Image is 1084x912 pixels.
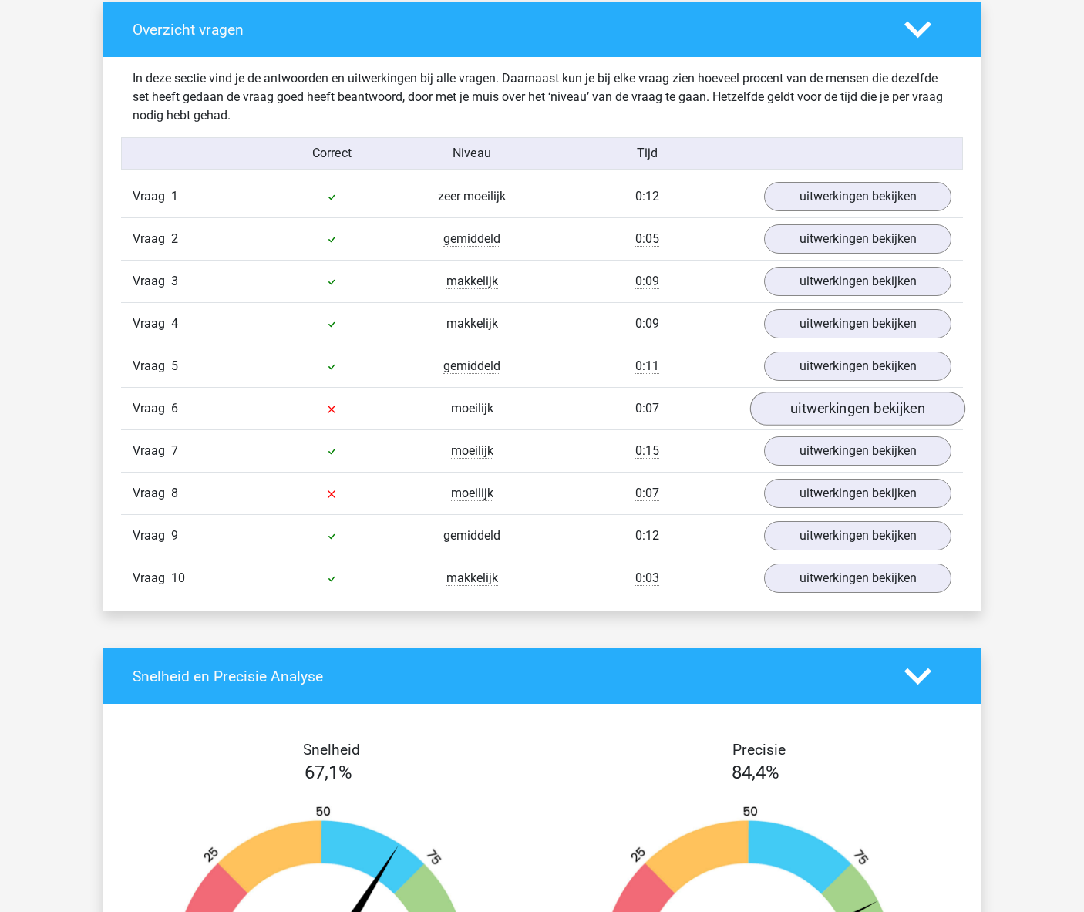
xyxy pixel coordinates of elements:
span: 2 [171,231,178,246]
span: zeer moeilijk [438,189,506,204]
span: makkelijk [446,316,498,331]
span: 6 [171,401,178,416]
span: 1 [171,189,178,204]
span: Vraag [133,272,171,291]
div: In deze sectie vind je de antwoorden en uitwerkingen bij alle vragen. Daarnaast kun je bij elke v... [121,69,963,125]
span: 0:09 [635,316,659,331]
span: 0:12 [635,528,659,543]
span: Vraag [133,315,171,333]
h4: Precisie [560,741,958,759]
h4: Snelheid [133,741,530,759]
span: 0:07 [635,401,659,416]
span: 0:12 [635,189,659,204]
div: Tijd [542,144,752,163]
span: makkelijk [446,274,498,289]
span: Vraag [133,527,171,545]
span: Vraag [133,230,171,248]
a: uitwerkingen bekijken [764,479,951,508]
a: uitwerkingen bekijken [750,392,965,426]
a: uitwerkingen bekijken [764,267,951,296]
a: uitwerkingen bekijken [764,521,951,550]
span: gemiddeld [443,231,500,247]
span: Vraag [133,569,171,587]
div: Correct [262,144,402,163]
span: 84,4% [732,762,779,783]
span: 0:05 [635,231,659,247]
span: Vraag [133,357,171,375]
span: Vraag [133,484,171,503]
span: 0:03 [635,570,659,586]
a: uitwerkingen bekijken [764,352,951,381]
span: 8 [171,486,178,500]
span: 9 [171,528,178,543]
span: 0:15 [635,443,659,459]
span: makkelijk [446,570,498,586]
span: moeilijk [451,401,493,416]
span: Vraag [133,399,171,418]
span: Vraag [133,442,171,460]
h4: Overzicht vragen [133,21,881,39]
span: 5 [171,358,178,373]
span: gemiddeld [443,358,500,374]
span: 0:09 [635,274,659,289]
span: Vraag [133,187,171,206]
span: moeilijk [451,443,493,459]
a: uitwerkingen bekijken [764,182,951,211]
span: 0:11 [635,358,659,374]
span: 10 [171,570,185,585]
h4: Snelheid en Precisie Analyse [133,668,881,685]
a: uitwerkingen bekijken [764,224,951,254]
span: 3 [171,274,178,288]
span: gemiddeld [443,528,500,543]
span: moeilijk [451,486,493,501]
div: Niveau [402,144,542,163]
span: 0:07 [635,486,659,501]
a: uitwerkingen bekijken [764,564,951,593]
span: 7 [171,443,178,458]
a: uitwerkingen bekijken [764,436,951,466]
span: 67,1% [305,762,352,783]
a: uitwerkingen bekijken [764,309,951,338]
span: 4 [171,316,178,331]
